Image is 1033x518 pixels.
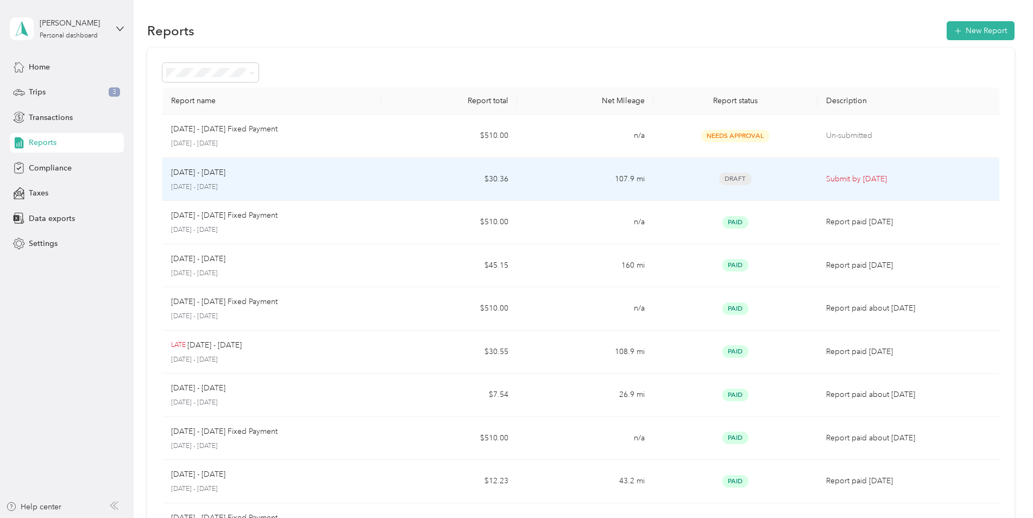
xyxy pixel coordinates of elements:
[171,382,225,394] p: [DATE] - [DATE]
[826,346,991,358] p: Report paid [DATE]
[29,162,72,174] span: Compliance
[722,432,748,444] span: Paid
[381,244,517,288] td: $45.15
[171,123,278,135] p: [DATE] - [DATE] Fixed Payment
[6,501,61,513] button: Help center
[147,25,194,36] h1: Reports
[171,355,372,365] p: [DATE] - [DATE]
[29,112,73,123] span: Transactions
[381,374,517,417] td: $7.54
[381,115,517,158] td: $510.00
[517,331,653,374] td: 108.9 mi
[171,340,186,350] p: LATE
[826,302,991,314] p: Report paid about [DATE]
[381,201,517,244] td: $510.00
[817,87,999,115] th: Description
[517,158,653,201] td: 107.9 mi
[826,260,991,271] p: Report paid [DATE]
[171,269,372,279] p: [DATE] - [DATE]
[701,130,770,142] span: Needs Approval
[40,17,108,29] div: [PERSON_NAME]
[40,33,98,39] div: Personal dashboard
[29,137,56,148] span: Reports
[517,115,653,158] td: n/a
[171,210,278,222] p: [DATE] - [DATE] Fixed Payment
[722,216,748,229] span: Paid
[517,417,653,460] td: n/a
[722,345,748,358] span: Paid
[826,216,991,228] p: Report paid [DATE]
[517,244,653,288] td: 160 mi
[171,484,372,494] p: [DATE] - [DATE]
[171,398,372,408] p: [DATE] - [DATE]
[662,96,808,105] div: Report status
[29,238,58,249] span: Settings
[719,173,752,185] span: Draft
[171,139,372,149] p: [DATE] - [DATE]
[826,130,991,142] p: Un-submitted
[29,61,50,73] span: Home
[517,374,653,417] td: 26.9 mi
[722,302,748,315] span: Paid
[171,469,225,481] p: [DATE] - [DATE]
[171,441,372,451] p: [DATE] - [DATE]
[29,213,75,224] span: Data exports
[826,389,991,401] p: Report paid about [DATE]
[722,259,748,271] span: Paid
[29,187,48,199] span: Taxes
[381,287,517,331] td: $510.00
[722,389,748,401] span: Paid
[29,86,46,98] span: Trips
[826,173,991,185] p: Submit by [DATE]
[162,87,381,115] th: Report name
[947,21,1015,40] button: New Report
[171,296,278,308] p: [DATE] - [DATE] Fixed Payment
[171,312,372,321] p: [DATE] - [DATE]
[517,460,653,503] td: 43.2 mi
[722,475,748,488] span: Paid
[381,158,517,201] td: $30.36
[171,182,372,192] p: [DATE] - [DATE]
[517,87,653,115] th: Net Mileage
[171,253,225,265] p: [DATE] - [DATE]
[171,225,372,235] p: [DATE] - [DATE]
[381,87,517,115] th: Report total
[109,87,120,97] span: 3
[187,339,242,351] p: [DATE] - [DATE]
[826,475,991,487] p: Report paid [DATE]
[826,432,991,444] p: Report paid about [DATE]
[171,426,278,438] p: [DATE] - [DATE] Fixed Payment
[171,167,225,179] p: [DATE] - [DATE]
[972,457,1033,518] iframe: Everlance-gr Chat Button Frame
[381,331,517,374] td: $30.55
[517,201,653,244] td: n/a
[517,287,653,331] td: n/a
[381,460,517,503] td: $12.23
[381,417,517,460] td: $510.00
